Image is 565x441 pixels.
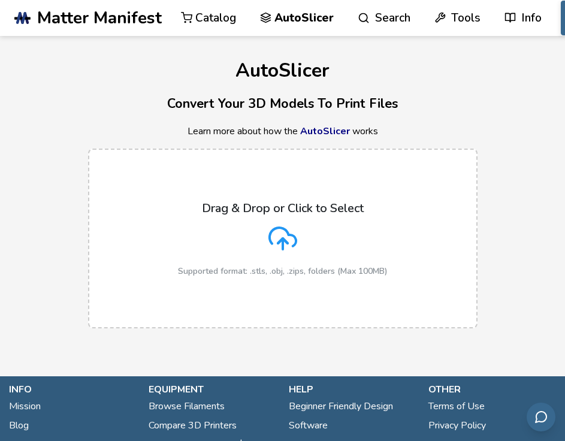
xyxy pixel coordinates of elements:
a: Terms of Use [428,397,485,416]
a: Privacy Policy [428,416,486,435]
p: other [428,382,556,397]
a: AutoSlicer [300,125,350,138]
button: Send feedback via email [527,403,555,431]
a: Compare 3D Printers [149,416,237,435]
a: Browse Filaments [149,397,225,416]
a: Mission [9,397,41,416]
a: Beginner Friendly Design Software [289,397,416,435]
p: help [289,382,416,397]
p: info [9,382,137,397]
p: Supported format: .stls, .obj, .zips, folders (Max 100MB) [178,267,388,276]
p: equipment [149,382,276,397]
a: Blog [9,416,29,435]
span: Matter Manifest [37,8,162,28]
p: Drag & Drop or Click to Select [202,201,364,215]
